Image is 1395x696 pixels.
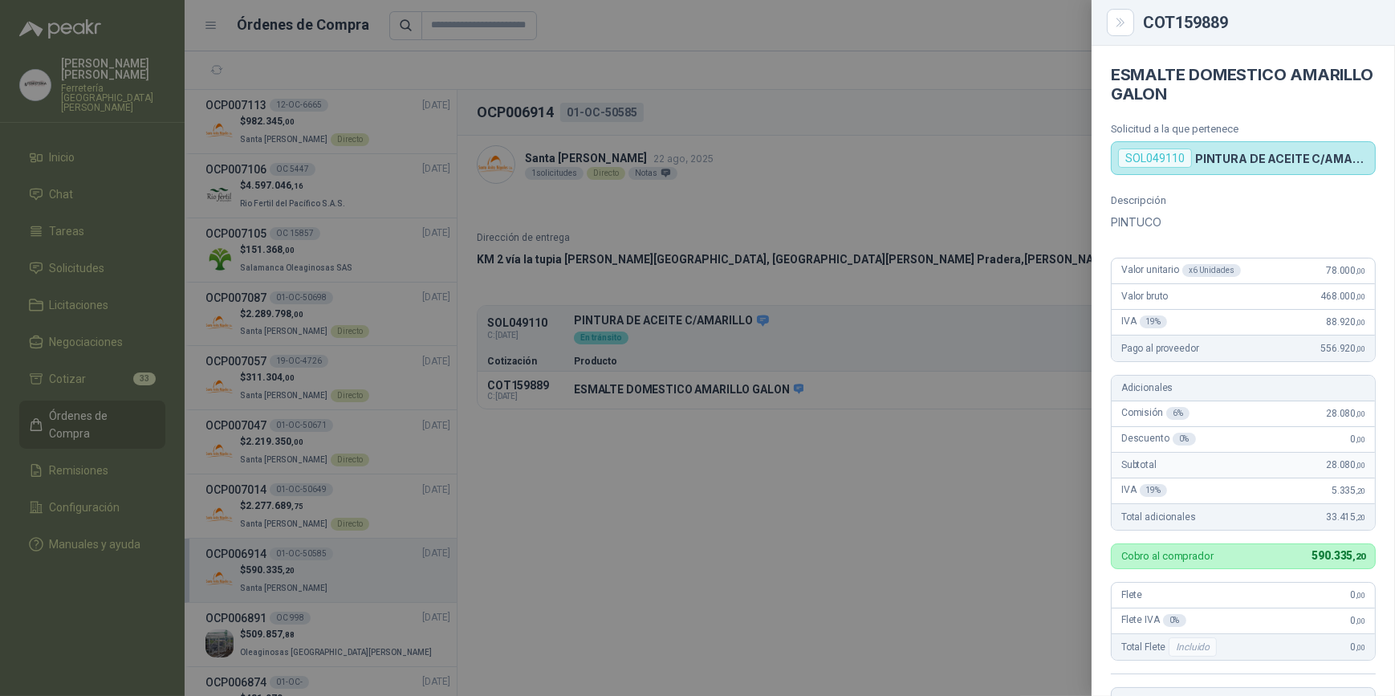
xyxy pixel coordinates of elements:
span: 0 [1351,641,1365,653]
p: Solicitud a la que pertenece [1111,123,1376,135]
div: x 6 Unidades [1182,264,1241,277]
button: Close [1111,13,1130,32]
p: PINTURA DE ACEITE C/AMARILLO [1195,152,1369,165]
div: 0 % [1173,433,1196,446]
span: Flete IVA [1121,614,1186,627]
p: PINTUCO [1111,213,1376,232]
span: IVA [1121,484,1167,497]
span: 0 [1351,589,1365,600]
span: 33.415 [1326,511,1365,523]
span: ,00 [1356,435,1365,444]
span: Flete [1121,589,1142,600]
span: Total Flete [1121,637,1220,657]
span: IVA [1121,315,1167,328]
p: Descripción [1111,194,1376,206]
span: Comisión [1121,407,1190,420]
p: Cobro al comprador [1121,551,1214,561]
span: 78.000 [1326,265,1365,276]
span: Valor bruto [1121,291,1168,302]
span: ,20 [1356,513,1365,522]
div: Total adicionales [1112,504,1375,530]
span: Pago al proveedor [1121,343,1199,354]
span: ,00 [1356,344,1365,353]
span: Subtotal [1121,459,1157,470]
span: ,00 [1356,267,1365,275]
div: 19 % [1140,484,1168,497]
span: ,20 [1356,486,1365,495]
span: 0 [1351,433,1365,445]
span: 88.920 [1326,316,1365,328]
span: ,00 [1356,318,1365,327]
span: Descuento [1121,433,1196,446]
span: ,20 [1352,552,1365,562]
span: ,00 [1356,409,1365,418]
div: Incluido [1169,637,1217,657]
div: SOL049110 [1118,149,1192,168]
span: 28.080 [1326,408,1365,419]
div: 6 % [1166,407,1190,420]
span: ,00 [1356,461,1365,470]
span: Valor unitario [1121,264,1241,277]
span: 0 [1351,615,1365,626]
span: 468.000 [1320,291,1365,302]
span: 590.335 [1312,549,1365,562]
span: ,00 [1356,617,1365,625]
span: ,00 [1356,591,1365,600]
div: Adicionales [1112,376,1375,401]
div: 19 % [1140,315,1168,328]
span: 5.335 [1332,485,1365,496]
span: ,00 [1356,292,1365,301]
div: 0 % [1163,614,1186,627]
h4: ESMALTE DOMESTICO AMARILLO GALON [1111,65,1376,104]
span: ,00 [1356,643,1365,652]
span: 28.080 [1326,459,1365,470]
span: 556.920 [1320,343,1365,354]
div: COT159889 [1143,14,1376,31]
